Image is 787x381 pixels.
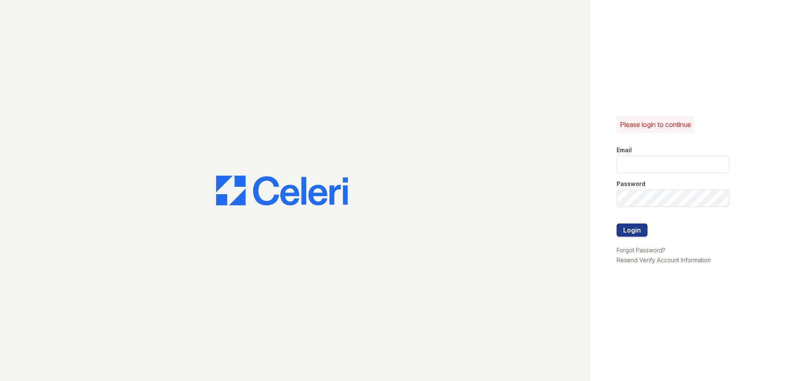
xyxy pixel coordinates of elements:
a: Resend Verify Account Information [617,256,711,263]
a: Forgot Password? [617,247,666,254]
button: Login [617,223,647,237]
label: Email [617,146,632,154]
label: Password [617,180,645,188]
p: Please login to continue [620,120,691,129]
img: CE_Logo_Blue-a8612792a0a2168367f1c8372b55b34899dd931a85d93a1a3d3e32e68fde9ad4.png [216,176,348,205]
